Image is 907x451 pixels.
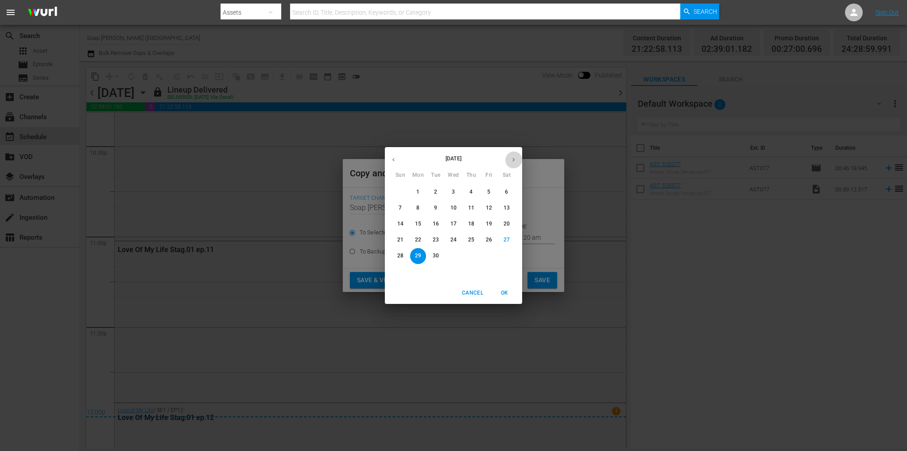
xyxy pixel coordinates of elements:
button: 27 [499,232,515,248]
span: Wed [446,171,461,180]
button: 13 [499,200,515,216]
span: Thu [463,171,479,180]
button: 1 [410,184,426,200]
button: 15 [410,216,426,232]
p: 5 [487,188,490,196]
button: 5 [481,184,497,200]
button: 30 [428,248,444,264]
span: OK [494,288,515,298]
p: 1 [416,188,419,196]
p: 20 [504,220,510,228]
p: 19 [486,220,492,228]
a: Sign Out [876,9,899,16]
p: 26 [486,236,492,244]
span: Sat [499,171,515,180]
button: 17 [446,216,461,232]
button: 29 [410,248,426,264]
span: menu [5,7,16,18]
p: 22 [415,236,421,244]
p: 16 [433,220,439,228]
span: Fri [481,171,497,180]
p: 8 [416,204,419,212]
button: 4 [463,184,479,200]
span: Tue [428,171,444,180]
p: 6 [505,188,508,196]
p: 28 [397,252,403,260]
p: 2 [434,188,437,196]
button: 28 [392,248,408,264]
p: 17 [450,220,457,228]
button: 21 [392,232,408,248]
p: 24 [450,236,457,244]
button: 11 [463,200,479,216]
button: 22 [410,232,426,248]
p: 12 [486,204,492,212]
button: 14 [392,216,408,232]
button: 2 [428,184,444,200]
button: 16 [428,216,444,232]
button: OK [490,286,519,300]
p: 11 [468,204,474,212]
p: 23 [433,236,439,244]
button: 18 [463,216,479,232]
p: 29 [415,252,421,260]
p: 14 [397,220,403,228]
span: Cancel [462,288,483,298]
button: 3 [446,184,461,200]
p: 21 [397,236,403,244]
button: 23 [428,232,444,248]
span: Sun [392,171,408,180]
span: Search [694,4,717,19]
button: Cancel [458,286,487,300]
p: 4 [469,188,473,196]
button: 25 [463,232,479,248]
span: Mon [410,171,426,180]
button: 9 [428,200,444,216]
p: 7 [399,204,402,212]
p: 30 [433,252,439,260]
button: 20 [499,216,515,232]
p: [DATE] [402,155,505,163]
button: 24 [446,232,461,248]
p: 25 [468,236,474,244]
button: 19 [481,216,497,232]
button: 26 [481,232,497,248]
img: ans4CAIJ8jUAAAAAAAAAAAAAAAAAAAAAAAAgQb4GAAAAAAAAAAAAAAAAAAAAAAAAJMjXAAAAAAAAAAAAAAAAAAAAAAAAgAT5G... [21,2,64,23]
p: 9 [434,204,437,212]
p: 3 [452,188,455,196]
button: 6 [499,184,515,200]
p: 18 [468,220,474,228]
p: 27 [504,236,510,244]
button: 7 [392,200,408,216]
p: 10 [450,204,457,212]
p: 15 [415,220,421,228]
button: 10 [446,200,461,216]
p: 13 [504,204,510,212]
button: 8 [410,200,426,216]
button: 12 [481,200,497,216]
